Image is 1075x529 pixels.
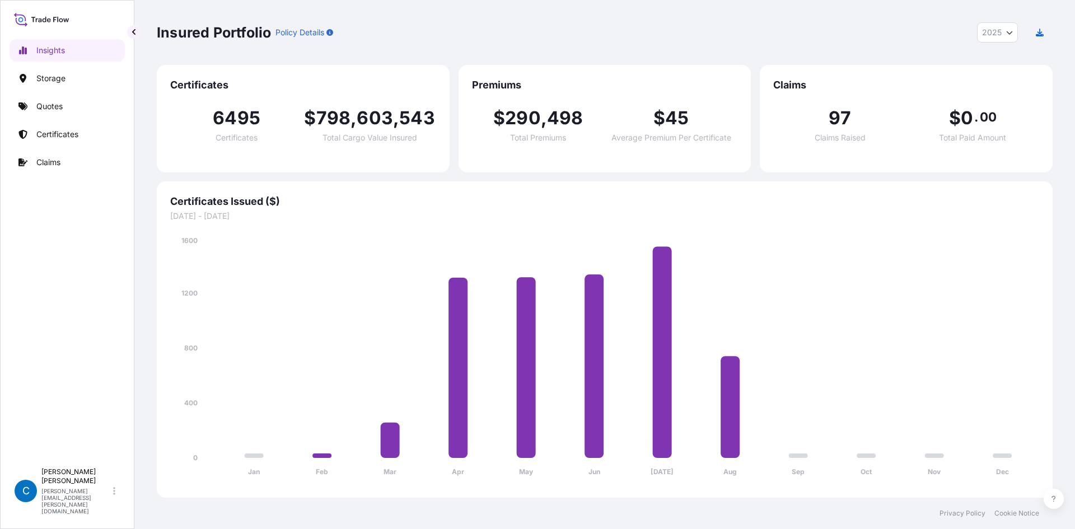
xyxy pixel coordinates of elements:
span: Total Premiums [510,134,566,142]
span: $ [304,109,316,127]
p: Certificates [36,129,78,140]
p: Storage [36,73,66,84]
span: 45 [665,109,689,127]
tspan: Jun [588,467,600,476]
tspan: Mar [384,467,396,476]
tspan: May [519,467,534,476]
tspan: Oct [861,467,872,476]
p: Insured Portfolio [157,24,271,41]
span: 798 [316,109,351,127]
span: Premiums [472,78,738,92]
span: 2025 [982,27,1002,38]
span: Claims Raised [815,134,866,142]
a: Privacy Policy [940,509,985,518]
a: Certificates [10,123,125,146]
span: Total Paid Amount [939,134,1006,142]
span: Certificates [216,134,258,142]
span: $ [653,109,665,127]
a: Storage [10,67,125,90]
span: 97 [829,109,850,127]
span: , [541,109,547,127]
span: 290 [505,109,541,127]
tspan: Dec [996,467,1009,476]
a: Quotes [10,95,125,118]
span: [DATE] - [DATE] [170,210,1039,222]
span: 00 [980,113,997,121]
span: Average Premium Per Certificate [611,134,731,142]
span: Claims [773,78,1039,92]
span: 6495 [213,109,260,127]
p: Claims [36,157,60,168]
tspan: 1200 [181,289,198,297]
span: . [974,113,978,121]
span: 498 [547,109,583,127]
button: Year Selector [977,22,1018,43]
tspan: 1600 [181,236,198,245]
tspan: 0 [193,453,198,462]
span: Total Cargo Value Insured [322,134,417,142]
span: Certificates Issued ($) [170,195,1039,208]
tspan: Apr [452,467,464,476]
a: Cookie Notice [994,509,1039,518]
span: 603 [357,109,393,127]
a: Insights [10,39,125,62]
span: 0 [961,109,973,127]
tspan: Feb [316,467,328,476]
span: , [393,109,399,127]
tspan: Aug [723,467,737,476]
span: , [350,109,357,127]
p: Policy Details [275,27,324,38]
tspan: Nov [928,467,941,476]
p: Insights [36,45,65,56]
span: 543 [399,109,435,127]
tspan: [DATE] [651,467,674,476]
span: C [22,485,30,497]
tspan: Jan [248,467,260,476]
tspan: 800 [184,344,198,352]
span: $ [493,109,505,127]
p: [PERSON_NAME][EMAIL_ADDRESS][PERSON_NAME][DOMAIN_NAME] [41,488,111,514]
p: Quotes [36,101,63,112]
a: Claims [10,151,125,174]
span: $ [949,109,961,127]
tspan: 400 [184,399,198,407]
p: [PERSON_NAME] [PERSON_NAME] [41,467,111,485]
span: Certificates [170,78,436,92]
tspan: Sep [792,467,805,476]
